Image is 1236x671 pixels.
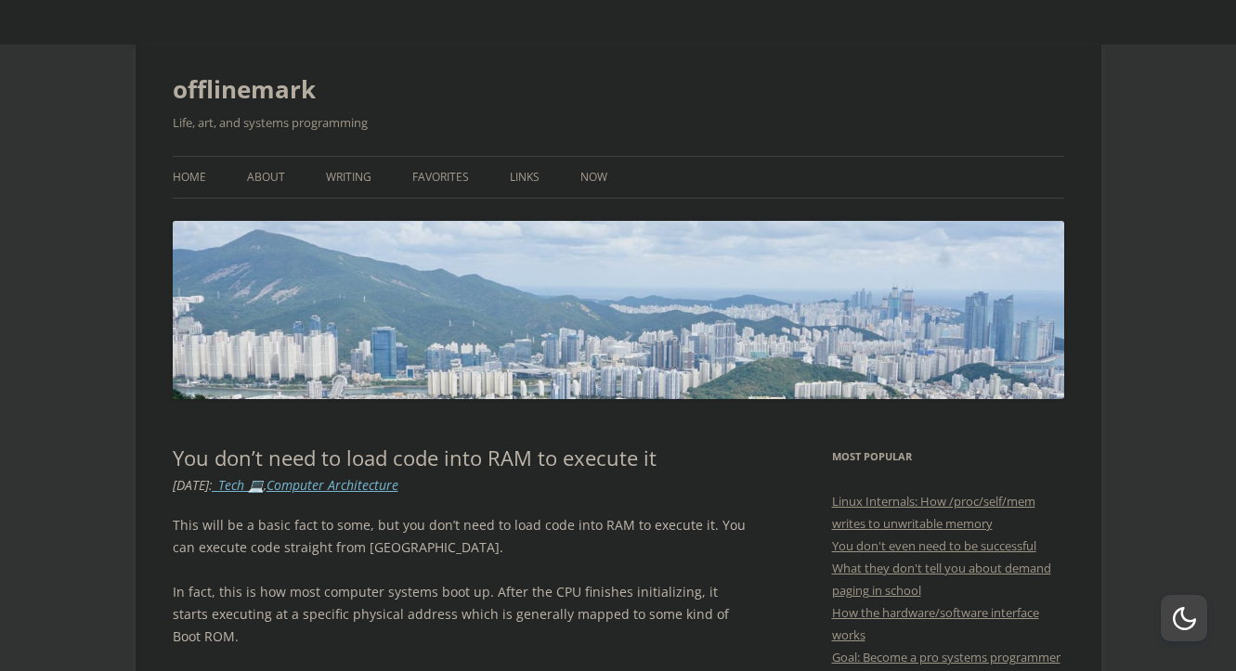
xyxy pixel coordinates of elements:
a: Goal: Become a pro systems programmer [832,649,1060,665]
img: offlinemark [173,221,1064,398]
p: This will be a basic fact to some, but you don’t need to load code into RAM to execute it. You ca... [173,514,753,559]
h2: Life, art, and systems programming [173,111,1064,134]
h3: Most Popular [832,445,1064,468]
a: You don't even need to be successful [832,537,1036,554]
p: In fact, this is how most computer systems boot up. After the CPU finishes initializing, it start... [173,581,753,648]
a: Writing [326,157,371,198]
a: _Tech 💻 [213,476,264,494]
a: Now [580,157,607,198]
h1: You don’t need to load code into RAM to execute it [173,445,753,470]
a: About [247,157,285,198]
a: Favorites [412,157,469,198]
a: Links [510,157,540,198]
a: Home [173,157,206,198]
a: offlinemark [173,67,316,111]
a: Computer Architecture [267,476,398,494]
a: How the hardware/software interface works [832,604,1039,643]
a: Linux Internals: How /proc/self/mem writes to unwritable memory [832,493,1035,532]
i: : , [173,476,398,494]
time: [DATE] [173,476,209,494]
a: What they don't tell you about demand paging in school [832,560,1051,599]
